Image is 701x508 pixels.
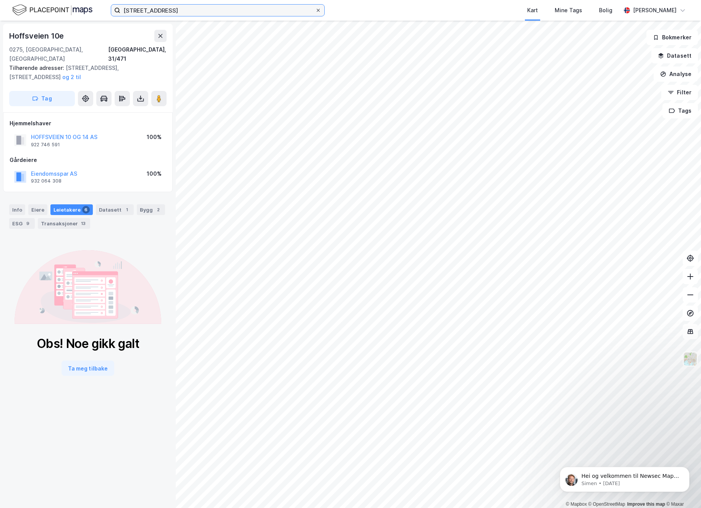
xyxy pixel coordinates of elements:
[9,204,25,215] div: Info
[31,178,62,184] div: 932 064 308
[527,6,538,15] div: Kart
[147,133,162,142] div: 100%
[82,206,90,214] div: 6
[108,45,167,63] div: [GEOGRAPHIC_DATA], 31/471
[9,30,65,42] div: Hoffsveien 10e
[24,220,32,227] div: 9
[662,103,698,118] button: Tags
[683,352,698,366] img: Z
[31,142,60,148] div: 922 746 591
[50,204,93,215] div: Leietakere
[154,206,162,214] div: 2
[654,66,698,82] button: Analyse
[123,206,131,214] div: 1
[627,502,665,507] a: Improve this map
[588,502,625,507] a: OpenStreetMap
[566,502,587,507] a: Mapbox
[9,218,35,229] div: ESG
[651,48,698,63] button: Datasett
[9,91,75,106] button: Tag
[10,119,166,128] div: Hjemmelshaver
[38,218,90,229] div: Transaksjoner
[12,3,92,17] img: logo.f888ab2527a4732fd821a326f86c7f29.svg
[147,169,162,178] div: 100%
[79,220,87,227] div: 13
[10,155,166,165] div: Gårdeiere
[137,204,165,215] div: Bygg
[9,45,108,63] div: 0275, [GEOGRAPHIC_DATA], [GEOGRAPHIC_DATA]
[62,361,114,376] button: Ta meg tilbake
[633,6,677,15] div: [PERSON_NAME]
[599,6,612,15] div: Bolig
[37,336,139,351] div: Obs! Noe gikk galt
[9,63,160,82] div: [STREET_ADDRESS], [STREET_ADDRESS]
[661,85,698,100] button: Filter
[646,30,698,45] button: Bokmerker
[120,5,315,16] input: Søk på adresse, matrikkel, gårdeiere, leietakere eller personer
[555,6,582,15] div: Mine Tags
[96,204,134,215] div: Datasett
[9,65,66,71] span: Tilhørende adresser:
[548,451,701,504] iframe: Intercom notifications message
[28,204,47,215] div: Eiere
